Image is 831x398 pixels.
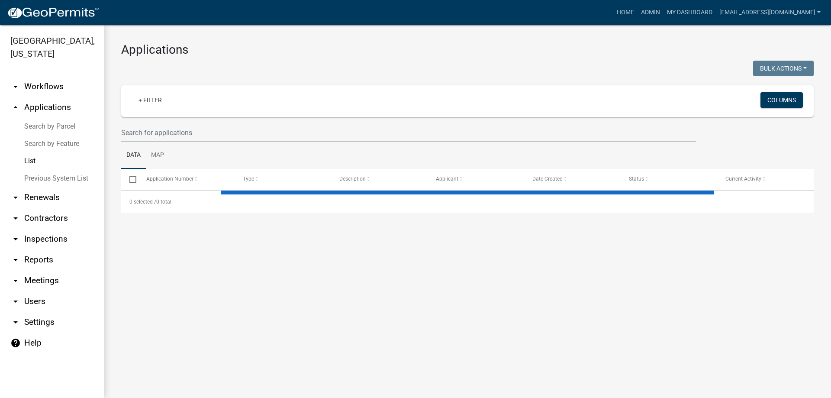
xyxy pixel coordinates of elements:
[10,102,21,113] i: arrow_drop_up
[121,169,138,190] datatable-header-cell: Select
[138,169,234,190] datatable-header-cell: Application Number
[725,176,761,182] span: Current Activity
[121,124,696,142] input: Search for applications
[331,169,428,190] datatable-header-cell: Description
[146,142,169,169] a: Map
[10,296,21,307] i: arrow_drop_down
[638,4,664,21] a: Admin
[436,176,458,182] span: Applicant
[753,61,814,76] button: Bulk Actions
[121,42,814,57] h3: Applications
[132,92,169,108] a: + Filter
[10,255,21,265] i: arrow_drop_down
[339,176,366,182] span: Description
[760,92,803,108] button: Columns
[621,169,717,190] datatable-header-cell: Status
[121,142,146,169] a: Data
[10,338,21,348] i: help
[243,176,254,182] span: Type
[664,4,716,21] a: My Dashboard
[717,169,814,190] datatable-header-cell: Current Activity
[121,191,814,213] div: 0 total
[10,234,21,244] i: arrow_drop_down
[613,4,638,21] a: Home
[234,169,331,190] datatable-header-cell: Type
[428,169,524,190] datatable-header-cell: Applicant
[716,4,824,21] a: [EMAIL_ADDRESS][DOMAIN_NAME]
[10,192,21,203] i: arrow_drop_down
[10,213,21,223] i: arrow_drop_down
[146,176,193,182] span: Application Number
[629,176,644,182] span: Status
[532,176,563,182] span: Date Created
[129,199,156,205] span: 0 selected /
[10,81,21,92] i: arrow_drop_down
[10,317,21,327] i: arrow_drop_down
[524,169,621,190] datatable-header-cell: Date Created
[10,275,21,286] i: arrow_drop_down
